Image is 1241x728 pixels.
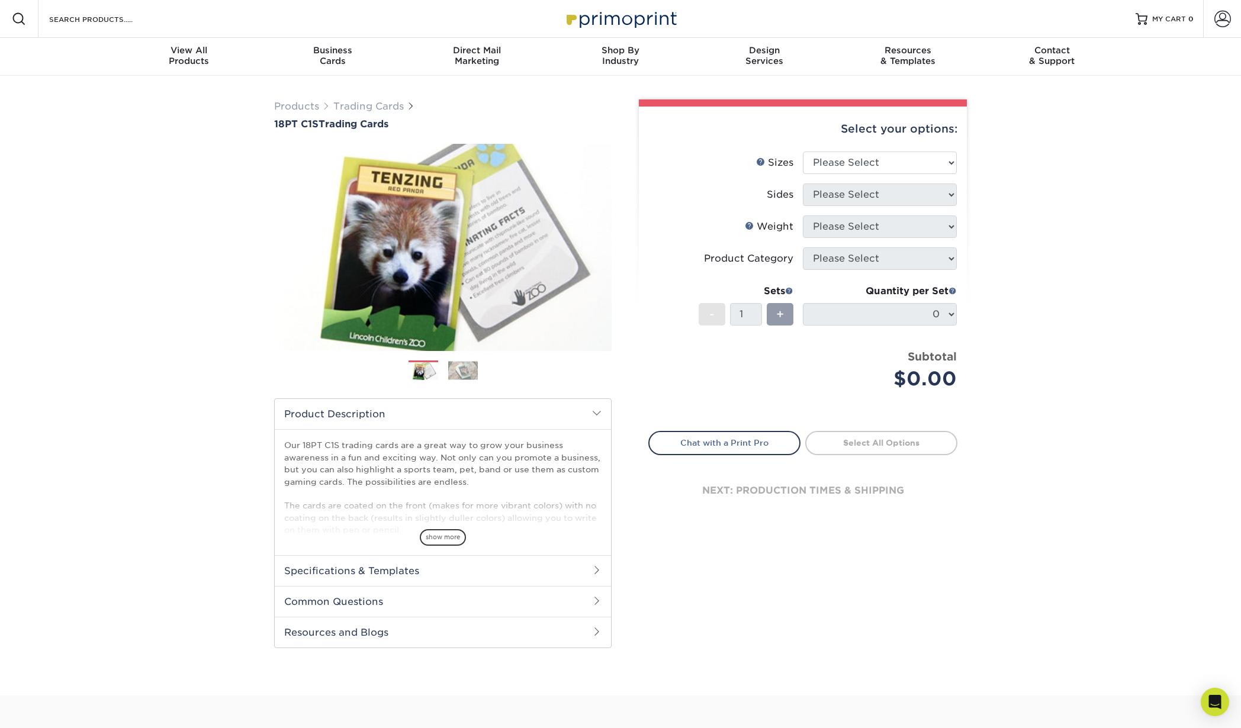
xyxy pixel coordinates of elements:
[275,586,611,617] h2: Common Questions
[776,305,784,323] span: +
[117,45,261,66] div: Products
[48,12,163,26] input: SEARCH PRODUCTS.....
[275,555,611,586] h2: Specifications & Templates
[405,45,549,56] span: Direct Mail
[709,305,715,323] span: -
[261,45,405,66] div: Cards
[836,38,980,76] a: Resources& Templates
[405,38,549,76] a: Direct MailMarketing
[333,101,404,112] a: Trading Cards
[274,131,612,364] img: 18PT C1S 01
[549,45,693,66] div: Industry
[420,529,466,545] span: show more
[261,38,405,76] a: BusinessCards
[692,45,836,56] span: Design
[980,38,1124,76] a: Contact& Support
[117,38,261,76] a: View AllProducts
[812,365,957,393] div: $0.00
[908,350,957,363] strong: Subtotal
[648,107,957,152] div: Select your options:
[549,45,693,56] span: Shop By
[704,252,793,266] div: Product Category
[405,45,549,66] div: Marketing
[745,220,793,234] div: Weight
[803,284,957,298] div: Quantity per Set
[274,118,612,130] a: 18PT C1STrading Cards
[805,431,957,455] a: Select All Options
[1152,14,1186,24] span: MY CART
[692,45,836,66] div: Services
[980,45,1124,56] span: Contact
[275,617,611,648] h2: Resources and Blogs
[274,118,612,130] h1: Trading Cards
[448,361,478,379] img: Trading Cards 02
[836,45,980,56] span: Resources
[549,38,693,76] a: Shop ByIndustry
[284,439,602,536] p: Our 18PT C1S trading cards are a great way to grow your business awareness in a fun and exciting ...
[767,188,793,202] div: Sides
[648,431,800,455] a: Chat with a Print Pro
[274,101,319,112] a: Products
[274,118,319,130] span: 18PT C1S
[699,284,793,298] div: Sets
[117,45,261,56] span: View All
[561,6,680,31] img: Primoprint
[1188,15,1194,23] span: 0
[1201,688,1229,716] div: Open Intercom Messenger
[980,45,1124,66] div: & Support
[648,455,957,526] div: next: production times & shipping
[756,156,793,170] div: Sizes
[261,45,405,56] span: Business
[692,38,836,76] a: DesignServices
[275,399,611,429] h2: Product Description
[836,45,980,66] div: & Templates
[409,361,438,382] img: Trading Cards 01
